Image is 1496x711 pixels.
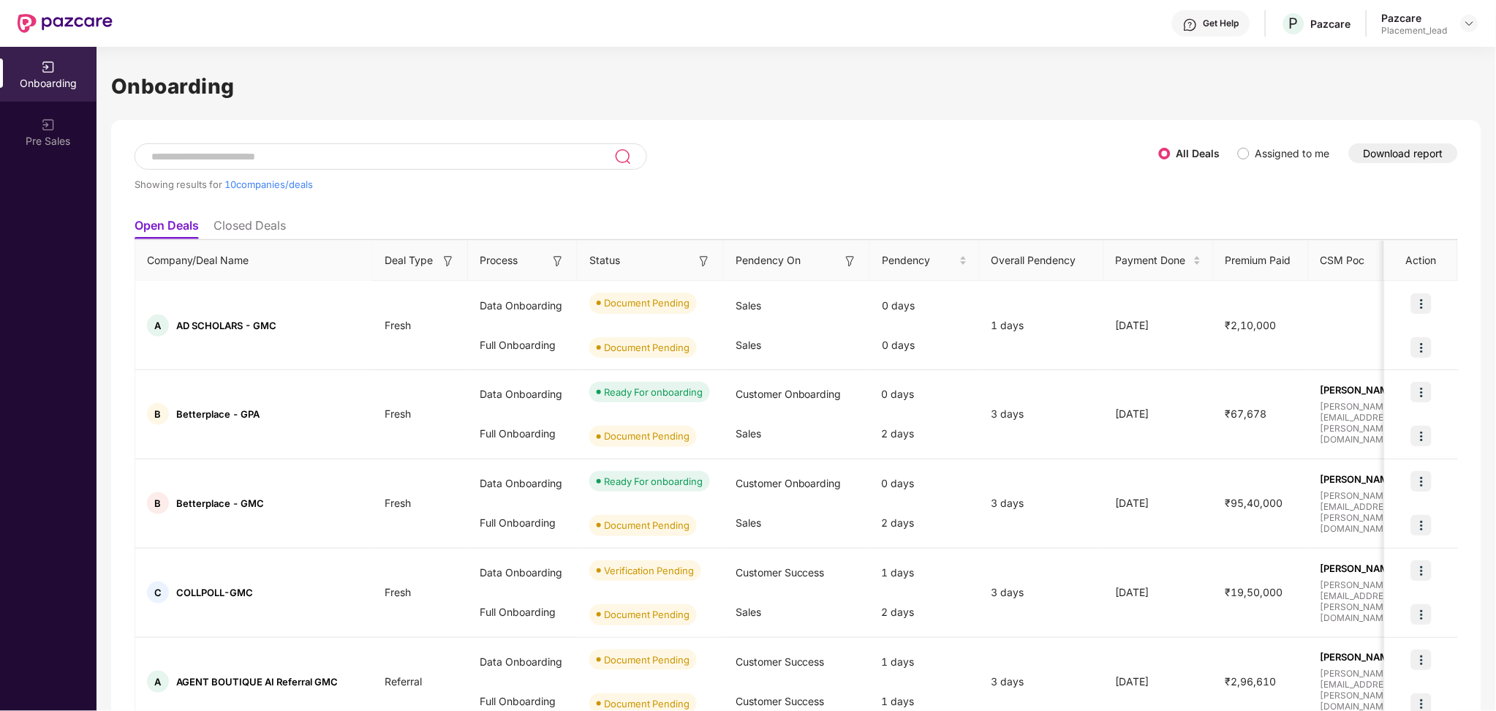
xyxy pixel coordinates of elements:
[176,587,253,598] span: COLLPOLL-GMC
[176,408,260,420] span: Betterplace - GPA
[1464,18,1476,29] img: svg+xml;base64,PHN2ZyBpZD0iRHJvcGRvd24tMzJ4MzIiIHhtbG5zPSJodHRwOi8vd3d3LnczLm9yZy8yMDAwL3N2ZyIgd2...
[468,414,578,454] div: Full Onboarding
[604,607,690,622] div: Document Pending
[604,563,694,578] div: Verification Pending
[882,252,956,268] span: Pendency
[1321,252,1365,268] span: CSM Poc
[604,696,690,711] div: Document Pending
[604,385,703,399] div: Ready For onboarding
[1411,560,1432,581] img: icon
[736,427,761,440] span: Sales
[224,178,313,190] span: 10 companies/deals
[1214,586,1295,598] span: ₹19,50,000
[176,320,276,331] span: AD SCHOLARS - GMC
[980,406,1104,422] div: 3 days
[373,497,423,509] span: Fresh
[736,695,825,707] span: Customer Success
[135,241,373,281] th: Company/Deal Name
[1321,473,1443,485] span: [PERSON_NAME]
[604,474,703,489] div: Ready For onboarding
[1382,11,1448,25] div: Pazcare
[468,642,578,682] div: Data Onboarding
[1289,15,1299,32] span: P
[736,339,761,351] span: Sales
[468,326,578,365] div: Full Onboarding
[147,671,169,693] div: A
[1385,241,1458,281] th: Action
[1321,384,1443,396] span: [PERSON_NAME]
[147,403,169,425] div: B
[551,254,565,268] img: svg+xml;base64,PHN2ZyB3aWR0aD0iMTYiIGhlaWdodD0iMTYiIHZpZXdCb3g9IjAgMCAxNiAxNiIgZmlsbD0ibm9uZSIgeG...
[468,375,578,414] div: Data Onboarding
[1204,18,1239,29] div: Get Help
[736,388,842,400] span: Customer Onboarding
[736,606,761,618] span: Sales
[1104,674,1214,690] div: [DATE]
[870,642,980,682] div: 1 days
[18,14,113,33] img: New Pazcare Logo
[697,254,711,268] img: svg+xml;base64,PHN2ZyB3aWR0aD0iMTYiIGhlaWdodD0iMTYiIHZpZXdCb3g9IjAgMCAxNiAxNiIgZmlsbD0ibm9uZSIgeG...
[1321,579,1443,623] span: [PERSON_NAME][EMAIL_ADDRESS][PERSON_NAME][DOMAIN_NAME]
[870,286,980,326] div: 0 days
[1214,497,1295,509] span: ₹95,40,000
[480,252,518,268] span: Process
[1104,317,1214,334] div: [DATE]
[980,241,1104,281] th: Overall Pendency
[1411,293,1432,314] img: icon
[147,492,169,514] div: B
[147,315,169,336] div: A
[468,553,578,592] div: Data Onboarding
[1104,406,1214,422] div: [DATE]
[736,252,801,268] span: Pendency On
[604,340,690,355] div: Document Pending
[1255,147,1330,159] label: Assigned to me
[1116,252,1190,268] span: Payment Done
[1411,515,1432,535] img: icon
[1411,382,1432,402] img: icon
[1321,563,1443,574] span: [PERSON_NAME]
[1321,651,1443,663] span: [PERSON_NAME]
[870,464,980,503] div: 0 days
[1382,25,1448,37] div: Placement_lead
[214,218,286,239] li: Closed Deals
[1104,584,1214,601] div: [DATE]
[1321,401,1443,445] span: [PERSON_NAME][EMAIL_ADDRESS][PERSON_NAME][DOMAIN_NAME]
[1411,337,1432,358] img: icon
[176,676,338,688] span: AGENT BOUTIQUE AI Referral GMC
[1311,17,1351,31] div: Pazcare
[1349,143,1458,163] button: Download report
[373,586,423,598] span: Fresh
[468,592,578,632] div: Full Onboarding
[604,518,690,533] div: Document Pending
[736,566,825,579] span: Customer Success
[1176,147,1220,159] label: All Deals
[1214,319,1288,331] span: ₹2,10,000
[870,326,980,365] div: 0 days
[111,70,1481,102] h1: Onboarding
[468,286,578,326] div: Data Onboarding
[1104,495,1214,511] div: [DATE]
[1214,675,1288,688] span: ₹2,96,610
[980,317,1104,334] div: 1 days
[736,516,761,529] span: Sales
[736,655,825,668] span: Customer Success
[870,414,980,454] div: 2 days
[614,148,631,165] img: svg+xml;base64,PHN2ZyB3aWR0aD0iMjQiIGhlaWdodD0iMjUiIHZpZXdCb3g9IjAgMCAyNCAyNSIgZmlsbD0ibm9uZSIgeG...
[843,254,858,268] img: svg+xml;base64,PHN2ZyB3aWR0aD0iMTYiIGhlaWdodD0iMTYiIHZpZXdCb3g9IjAgMCAxNiAxNiIgZmlsbD0ibm9uZSIgeG...
[176,497,264,509] span: Betterplace - GMC
[41,118,56,132] img: svg+xml;base64,PHN2ZyB3aWR0aD0iMjAiIGhlaWdodD0iMjAiIHZpZXdCb3g9IjAgMCAyMCAyMCIgZmlsbD0ibm9uZSIgeG...
[1214,407,1279,420] span: ₹67,678
[468,464,578,503] div: Data Onboarding
[604,429,690,443] div: Document Pending
[604,296,690,310] div: Document Pending
[468,503,578,543] div: Full Onboarding
[147,582,169,603] div: C
[373,407,423,420] span: Fresh
[980,584,1104,601] div: 3 days
[373,675,434,688] span: Referral
[1104,241,1214,281] th: Payment Done
[980,674,1104,690] div: 3 days
[980,495,1104,511] div: 3 days
[385,252,433,268] span: Deal Type
[870,553,980,592] div: 1 days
